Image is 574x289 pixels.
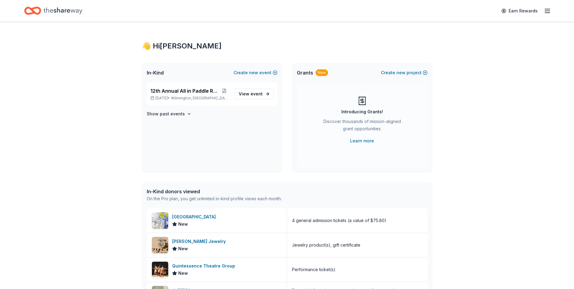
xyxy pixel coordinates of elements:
div: Quintessence Theatre Group [172,262,238,270]
a: Home [24,4,82,18]
span: New [178,245,188,252]
span: New [178,221,188,228]
span: event [251,91,263,96]
a: Learn more [350,137,374,144]
div: 4 general admission tickets (a value of $75.80) [292,217,386,224]
img: Image for National Children's Museum [152,212,168,229]
h4: Show past events [147,110,185,118]
button: Show past events [147,110,192,118]
button: Createnewevent [234,69,277,76]
div: Performance ticket(s) [292,266,336,273]
a: Earn Rewards [498,5,541,16]
div: On the Pro plan, you get unlimited in-kind profile views each month. [147,195,282,202]
span: 12th Annual All in Paddle Raffle [150,87,219,95]
span: new [396,69,405,76]
span: new [249,69,258,76]
span: New [178,270,188,277]
img: Image for Quintessence Theatre Group [152,261,168,278]
p: [DATE] • [150,96,230,101]
span: In-Kind [147,69,164,76]
div: [PERSON_NAME] Jewelry [172,238,228,245]
div: Jewelry product(s), gift certificate [292,241,360,249]
div: New [316,69,328,76]
div: 👋 Hi [PERSON_NAME] [142,41,432,51]
a: View event [235,88,274,99]
button: Createnewproject [381,69,428,76]
span: View [239,90,263,98]
div: [GEOGRAPHIC_DATA] [172,213,218,221]
img: Image for Joyce's Jewelry [152,237,168,253]
span: Grants [297,69,313,76]
div: In-Kind donors viewed [147,188,282,195]
div: Discover thousands of mission-aligned grant opportunities. [321,118,403,135]
span: Wilmington, [GEOGRAPHIC_DATA] [171,96,230,101]
div: Introducing Grants! [341,108,383,115]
